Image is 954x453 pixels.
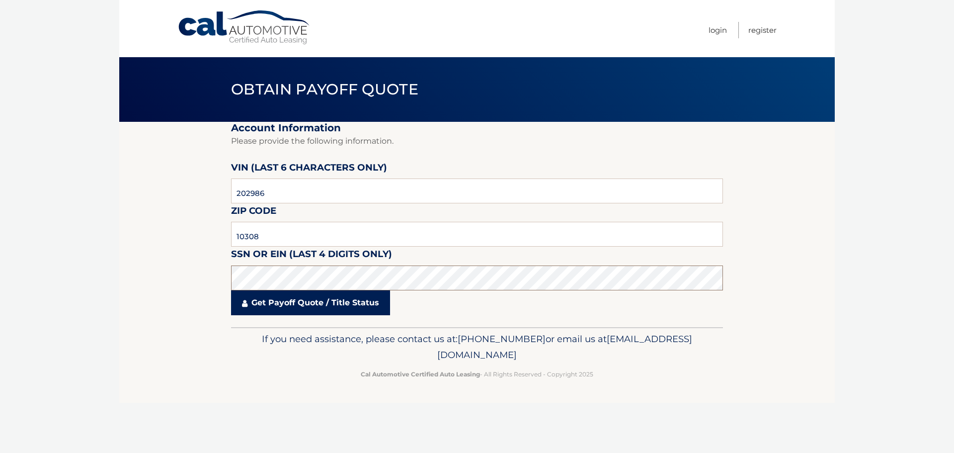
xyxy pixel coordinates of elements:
[361,370,480,378] strong: Cal Automotive Certified Auto Leasing
[458,333,546,345] span: [PHONE_NUMBER]
[231,122,723,134] h2: Account Information
[231,134,723,148] p: Please provide the following information.
[231,247,392,265] label: SSN or EIN (last 4 digits only)
[748,22,777,38] a: Register
[238,331,716,363] p: If you need assistance, please contact us at: or email us at
[238,369,716,379] p: - All Rights Reserved - Copyright 2025
[709,22,727,38] a: Login
[231,80,418,98] span: Obtain Payoff Quote
[231,160,387,179] label: VIN (last 6 characters only)
[177,10,312,45] a: Cal Automotive
[231,290,390,315] a: Get Payoff Quote / Title Status
[231,203,276,222] label: Zip Code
